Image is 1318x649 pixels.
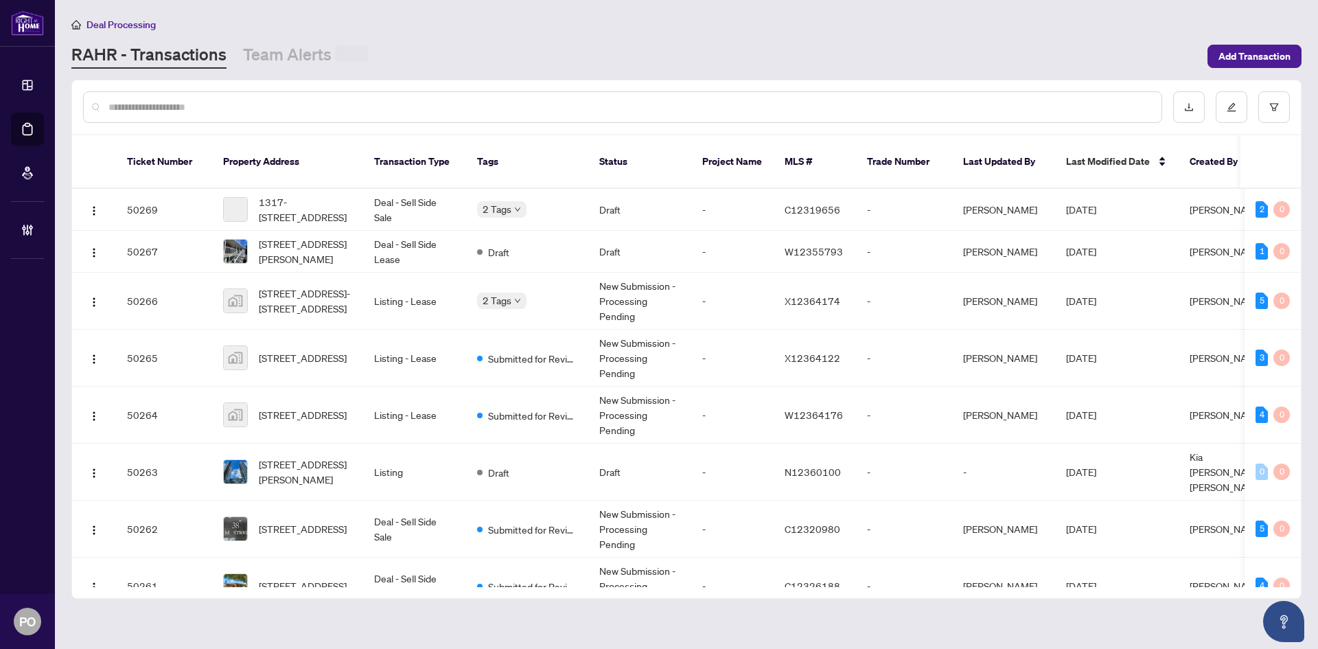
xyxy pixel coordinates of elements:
[1184,102,1194,112] span: download
[588,444,691,501] td: Draft
[691,135,774,189] th: Project Name
[1227,102,1236,112] span: edit
[785,409,843,421] span: W12364176
[1190,245,1264,258] span: [PERSON_NAME]
[785,580,840,592] span: C12326188
[116,231,212,273] td: 50267
[116,135,212,189] th: Ticket Number
[514,206,521,213] span: down
[89,247,100,258] img: Logo
[588,558,691,615] td: New Submission - Processing Pending
[483,293,511,308] span: 2 Tags
[1256,243,1268,260] div: 1
[691,231,774,273] td: -
[83,240,105,262] button: Logo
[691,273,774,330] td: -
[224,346,247,369] img: thumbnail-img
[224,240,247,263] img: thumbnail-img
[856,330,952,387] td: -
[691,444,774,501] td: -
[1256,464,1268,480] div: 0
[588,273,691,330] td: New Submission - Processing Pending
[86,19,156,31] span: Deal Processing
[259,521,347,536] span: [STREET_ADDRESS]
[588,501,691,558] td: New Submission - Processing Pending
[363,135,466,189] th: Transaction Type
[1256,407,1268,423] div: 4
[116,189,212,231] td: 50269
[1066,295,1096,307] span: [DATE]
[774,135,856,189] th: MLS #
[952,444,1055,501] td: -
[1273,201,1290,218] div: 0
[856,189,952,231] td: -
[259,578,347,593] span: [STREET_ADDRESS]
[785,352,840,364] span: X12364122
[785,523,840,535] span: C12320980
[785,466,841,478] span: N12360100
[488,244,509,260] span: Draft
[952,387,1055,444] td: [PERSON_NAME]
[488,522,577,537] span: Submitted for Review
[1273,293,1290,309] div: 0
[952,135,1055,189] th: Last Updated By
[224,460,247,483] img: thumbnail-img
[1258,91,1290,123] button: filter
[483,201,511,217] span: 2 Tags
[212,135,363,189] th: Property Address
[1273,578,1290,594] div: 0
[363,501,466,558] td: Deal - Sell Side Sale
[1256,201,1268,218] div: 2
[952,189,1055,231] td: [PERSON_NAME]
[1066,409,1096,421] span: [DATE]
[588,135,691,189] th: Status
[1273,407,1290,423] div: 0
[89,411,100,422] img: Logo
[116,387,212,444] td: 50264
[83,404,105,426] button: Logo
[1256,521,1268,537] div: 5
[89,297,100,308] img: Logo
[856,501,952,558] td: -
[1273,521,1290,537] div: 0
[488,408,577,423] span: Submitted for Review
[1273,350,1290,366] div: 0
[259,236,352,266] span: [STREET_ADDRESS][PERSON_NAME]
[89,468,100,479] img: Logo
[1066,203,1096,216] span: [DATE]
[363,387,466,444] td: Listing - Lease
[259,194,352,225] span: 1317-[STREET_ADDRESS]
[89,525,100,536] img: Logo
[19,612,36,631] span: PO
[89,582,100,593] img: Logo
[83,461,105,483] button: Logo
[488,351,577,366] span: Submitted for Review
[952,501,1055,558] td: [PERSON_NAME]
[1190,295,1264,307] span: [PERSON_NAME]
[856,558,952,615] td: -
[691,387,774,444] td: -
[1066,523,1096,535] span: [DATE]
[83,347,105,369] button: Logo
[1066,580,1096,592] span: [DATE]
[89,354,100,365] img: Logo
[259,286,352,316] span: [STREET_ADDRESS]-[STREET_ADDRESS]
[116,444,212,501] td: 50263
[1218,45,1291,67] span: Add Transaction
[691,330,774,387] td: -
[588,189,691,231] td: Draft
[11,10,44,36] img: logo
[856,135,952,189] th: Trade Number
[71,20,81,30] span: home
[785,295,840,307] span: X12364174
[71,43,227,69] a: RAHR - Transactions
[514,297,521,304] span: down
[224,403,247,426] img: thumbnail-img
[83,575,105,597] button: Logo
[1190,451,1264,493] span: Kia [PERSON_NAME] [PERSON_NAME]
[83,290,105,312] button: Logo
[1190,580,1264,592] span: [PERSON_NAME]
[116,558,212,615] td: 50261
[785,245,843,258] span: W12355793
[588,231,691,273] td: Draft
